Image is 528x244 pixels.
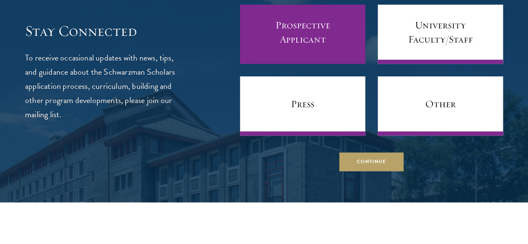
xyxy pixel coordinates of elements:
a: Prospective Applicant [240,5,365,64]
a: Other [378,76,503,136]
p: To receive occasional updates with news, tips, and guidance about the Schwarzman Scholars applica... [25,50,182,121]
a: University Faculty/Staff [378,5,503,64]
h3: Stay Connected [25,22,182,40]
button: Continue [339,152,404,171]
a: Press [240,76,365,136]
